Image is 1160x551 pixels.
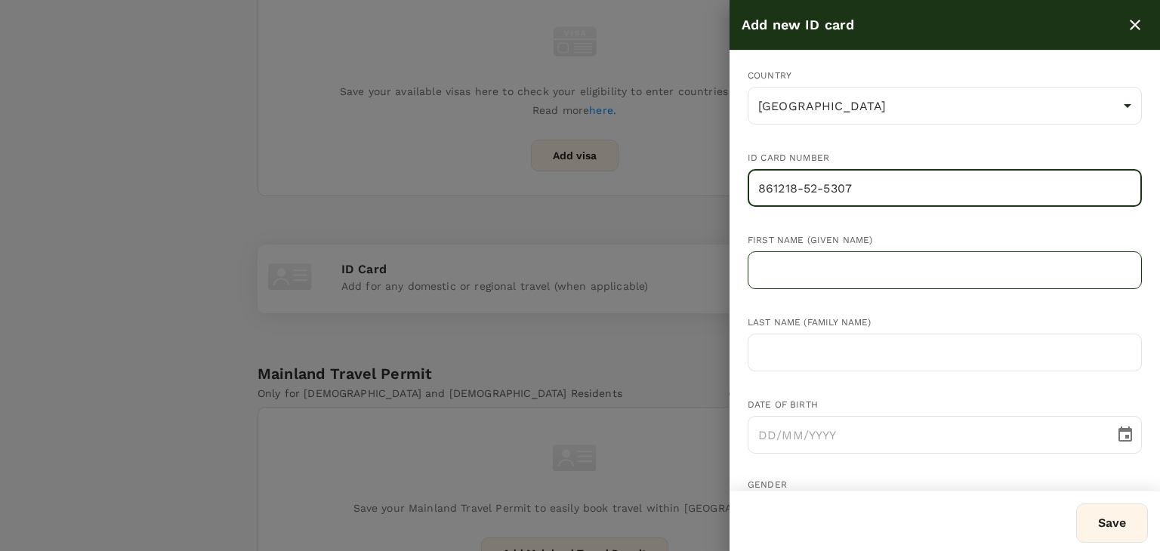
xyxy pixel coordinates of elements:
[748,69,1142,84] div: Country
[748,151,1142,166] div: ID card number
[1110,420,1140,450] button: Choose date
[748,398,1142,413] div: Date of birth
[742,14,1122,36] div: Add new ID card
[748,316,1142,331] div: Last name (Family name)
[748,478,1142,493] div: Gender
[748,87,1142,125] div: [GEOGRAPHIC_DATA]
[1122,12,1148,38] button: close
[748,416,1104,454] input: DD/MM/YYYY
[748,233,1142,248] div: First name (Given name)
[1076,503,1148,543] button: Save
